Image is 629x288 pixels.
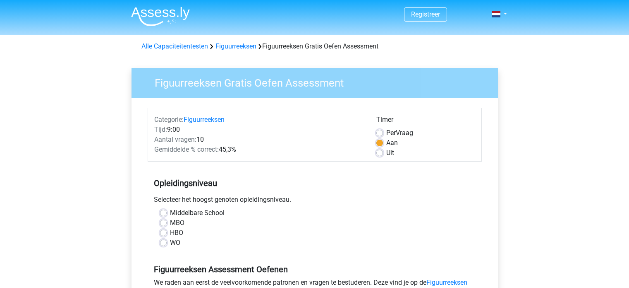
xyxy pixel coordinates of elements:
div: 9:00 [148,125,370,135]
label: HBO [170,228,183,238]
label: Vraag [386,128,413,138]
a: Alle Capaciteitentesten [141,42,208,50]
div: Figuurreeksen Gratis Oefen Assessment [138,41,491,51]
span: Tijd: [154,126,167,133]
label: Uit [386,148,394,158]
a: Figuurreeksen [184,116,225,123]
h5: Opleidingsniveau [154,175,476,191]
a: Registreer [411,10,440,18]
label: MBO [170,218,184,228]
span: Aantal vragen: [154,136,196,143]
img: Assessly [131,7,190,26]
div: 45,3% [148,145,370,155]
label: Aan [386,138,398,148]
label: WO [170,238,180,248]
span: Categorie: [154,116,184,123]
span: Gemiddelde % correct: [154,145,219,153]
div: 10 [148,135,370,145]
span: Per [386,129,396,137]
label: Middelbare School [170,208,225,218]
h3: Figuurreeksen Gratis Oefen Assessment [145,73,492,90]
a: Figuurreeksen [215,42,256,50]
h5: Figuurreeksen Assessment Oefenen [154,264,476,274]
div: Timer [376,115,475,128]
div: Selecteer het hoogst genoten opleidingsniveau. [148,195,482,208]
